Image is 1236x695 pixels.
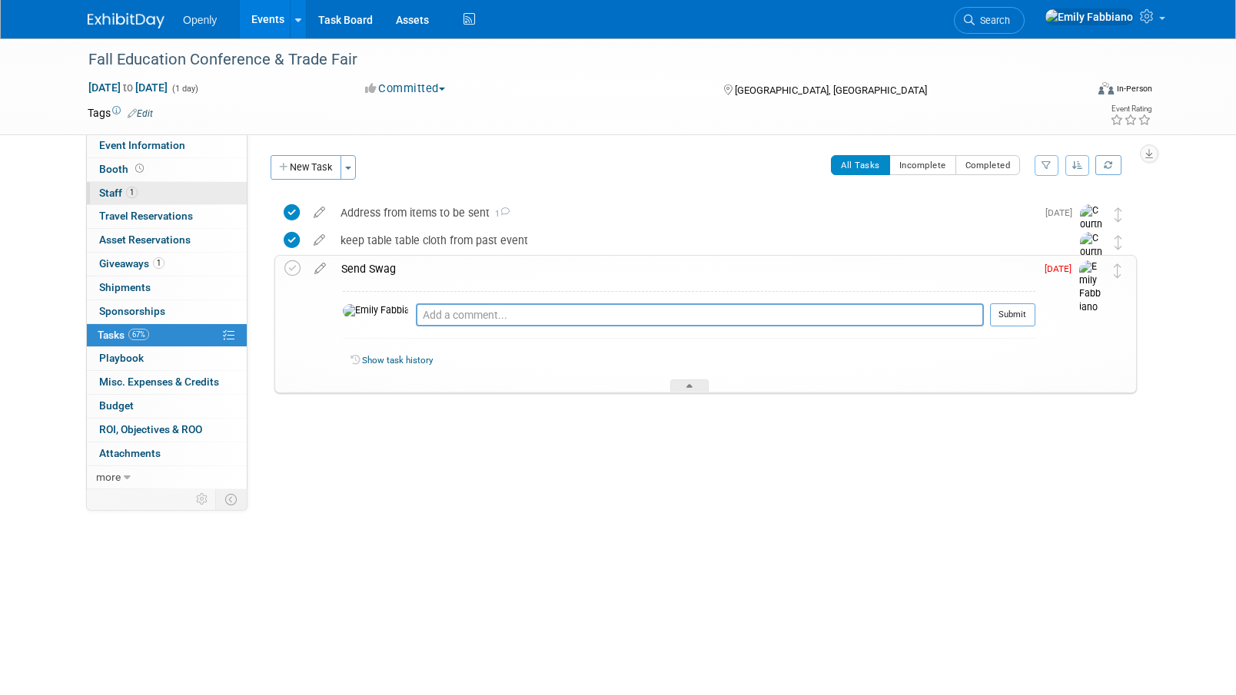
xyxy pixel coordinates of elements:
[87,134,247,157] a: Event Information
[99,376,219,388] span: Misc. Expenses & Credits
[990,303,1035,326] button: Submit
[975,15,1010,26] span: Search
[1115,235,1122,250] i: Move task
[360,81,451,97] button: Committed
[362,355,433,366] a: Show task history
[333,227,1049,253] div: keep table table cloth from past event
[1098,82,1114,94] img: Format-Inperson.png
[153,257,164,269] span: 1
[87,347,247,370] a: Playbook
[87,182,247,205] a: Staff1
[1045,263,1079,274] span: [DATE]
[87,253,247,276] a: Giveaways1
[132,163,147,174] span: Booth not reserved yet
[1115,207,1122,222] i: Move task
[1080,204,1103,272] img: Courtney Patterson
[343,304,408,318] img: Emily Fabbiano
[99,352,144,364] span: Playbook
[183,14,217,26] span: Openly
[831,155,890,175] button: All Tasks
[271,155,341,180] button: New Task
[99,139,185,151] span: Event Information
[99,281,151,293] span: Shipments
[98,329,149,341] span: Tasks
[99,423,202,435] span: ROI, Objectives & ROO
[99,187,138,199] span: Staff
[1116,83,1152,94] div: In-Person
[87,276,247,300] a: Shipments
[1045,8,1134,25] img: Emily Fabbiano
[87,205,247,228] a: Travel Reservations
[1095,155,1121,175] a: Refresh
[1079,260,1102,315] img: Emily Fabbiano
[99,257,164,270] span: Giveaways
[1045,207,1080,218] span: [DATE]
[1080,232,1103,300] img: Courtney Patterson
[87,419,247,442] a: ROI, Objectives & ROO
[83,46,1062,74] div: Fall Education Conference & Trade Fair
[87,442,247,465] a: Attachments
[1114,263,1121,278] i: Move task
[87,395,247,418] a: Budget
[889,155,956,175] button: Incomplete
[88,13,164,28] img: ExhibitDay
[1110,105,1151,113] div: Event Rating
[99,399,134,412] span: Budget
[333,200,1036,226] div: Address from items to be sent
[490,209,510,219] span: 1
[334,256,1035,282] div: Send Swag
[87,466,247,489] a: more
[955,155,1021,175] button: Completed
[96,471,121,483] span: more
[99,447,161,459] span: Attachments
[735,84,927,96] span: [GEOGRAPHIC_DATA], [GEOGRAPHIC_DATA]
[99,210,193,222] span: Travel Reservations
[128,329,149,340] span: 67%
[306,233,333,247] a: edit
[189,489,216,509] td: Personalize Event Tab Strip
[88,81,168,94] span: [DATE] [DATE]
[307,262,334,276] a: edit
[87,300,247,323] a: Sponsorships
[216,489,248,509] td: Toggle Event Tabs
[121,81,135,94] span: to
[171,84,198,94] span: (1 day)
[87,158,247,181] a: Booth
[88,105,153,121] td: Tags
[87,371,247,394] a: Misc. Expenses & Credits
[87,229,247,252] a: Asset Reservations
[128,108,153,119] a: Edit
[306,206,333,220] a: edit
[99,163,147,175] span: Booth
[126,187,138,198] span: 1
[99,233,191,246] span: Asset Reservations
[87,324,247,347] a: Tasks67%
[954,7,1025,34] a: Search
[99,305,165,317] span: Sponsorships
[994,80,1152,103] div: Event Format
